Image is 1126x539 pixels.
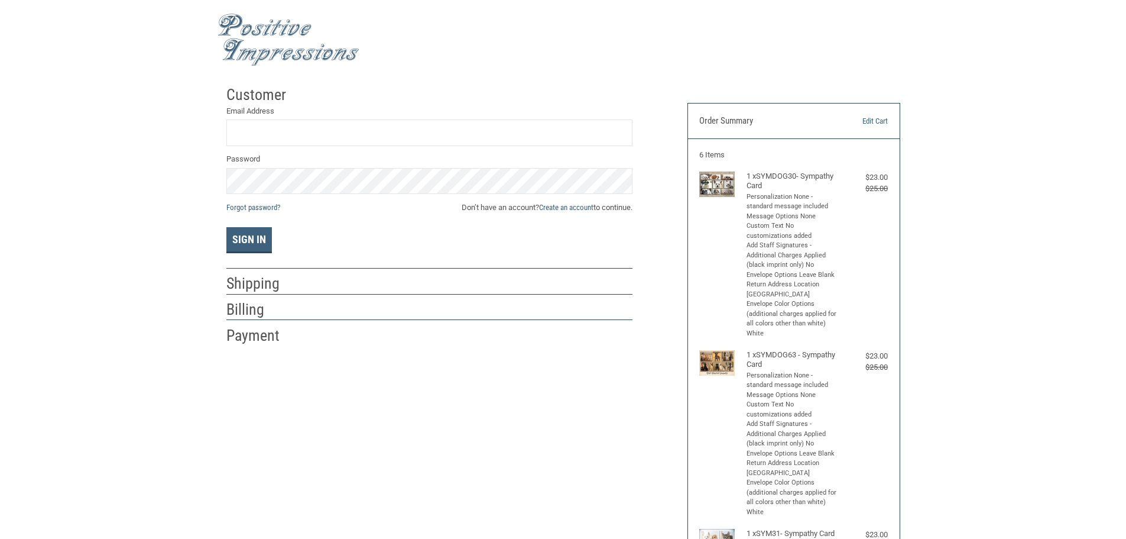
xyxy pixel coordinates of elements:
li: Envelope Options Leave Blank [747,449,838,459]
li: Add Staff Signatures - Additional Charges Applied (black imprint only) No [747,419,838,449]
label: Email Address [226,105,632,117]
div: $25.00 [841,362,888,373]
h4: 1 x SYMDOG63 - Sympathy Card [747,350,838,370]
label: Password [226,153,632,165]
h2: Shipping [226,274,296,293]
li: Envelope Color Options (additional charges applied for all colors other than white) White [747,299,838,338]
li: Return Address Location [GEOGRAPHIC_DATA] [747,280,838,299]
h3: Order Summary [699,115,828,127]
span: Don’t have an account? to continue. [462,202,632,214]
a: Forgot password? [226,203,280,212]
a: Create an account [539,203,593,212]
li: Add Staff Signatures - Additional Charges Applied (black imprint only) No [747,241,838,270]
h4: 1 x SYMDOG30- Sympathy Card [747,172,838,191]
li: Personalization None - standard message included [747,192,838,212]
li: Envelope Color Options (additional charges applied for all colors other than white) White [747,478,838,517]
img: Positive Impressions [218,14,359,66]
h2: Customer [226,85,296,105]
li: Personalization None - standard message included [747,371,838,390]
h4: 1 x SYM31- Sympathy Card [747,529,838,538]
div: $23.00 [841,350,888,362]
li: Message Options None [747,212,838,222]
button: Sign In [226,227,272,253]
div: $23.00 [841,172,888,183]
a: Edit Cart [828,115,888,127]
h3: 6 Items [699,150,888,160]
li: Custom Text No customizations added [747,400,838,419]
h2: Billing [226,300,296,319]
h2: Payment [226,326,296,346]
li: Message Options None [747,390,838,401]
li: Return Address Location [GEOGRAPHIC_DATA] [747,459,838,478]
div: $25.00 [841,183,888,195]
li: Custom Text No customizations added [747,221,838,241]
li: Envelope Options Leave Blank [747,270,838,280]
